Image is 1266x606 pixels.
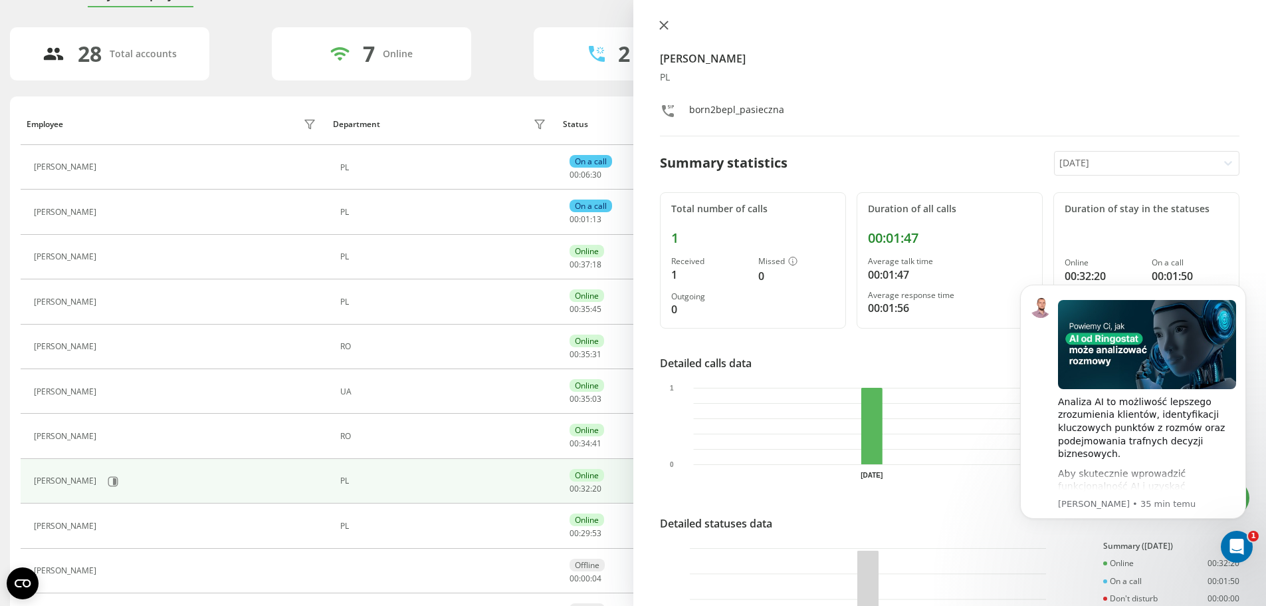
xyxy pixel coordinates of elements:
[670,461,674,468] text: 0
[570,469,604,482] div: Online
[383,49,413,60] div: Online
[34,252,100,261] div: [PERSON_NAME]
[570,260,601,269] div: : :
[34,387,100,396] div: [PERSON_NAME]
[340,252,550,261] div: PL
[660,72,1240,83] div: PL
[868,230,1031,246] div: 00:01:47
[570,424,604,436] div: Online
[671,267,748,283] div: 1
[671,204,835,215] div: Total number of calls
[27,120,63,129] div: Employee
[592,393,601,404] span: 03
[581,303,590,315] span: 35
[363,41,375,67] div: 7
[570,349,579,360] span: 00
[1103,594,1158,603] div: Don't disturb
[570,438,579,449] span: 00
[1208,577,1239,586] div: 00:01:50
[570,350,601,359] div: : :
[868,291,1031,300] div: Average response time
[1000,265,1266,570] iframe: Intercom notifications wiadomość
[570,394,601,404] div: : :
[592,573,601,584] span: 04
[570,155,612,168] div: On a call
[581,528,590,539] span: 29
[758,257,835,267] div: Missed
[340,342,550,351] div: RO
[689,103,784,122] div: born2bepl_pasieczna
[78,41,102,67] div: 28
[34,342,100,351] div: [PERSON_NAME]
[570,528,579,539] span: 00
[570,303,579,315] span: 00
[581,573,590,584] span: 00
[581,169,590,180] span: 06
[592,438,601,449] span: 41
[340,387,550,396] div: UA
[671,292,748,301] div: Outgoing
[618,41,630,67] div: 2
[868,267,1031,283] div: 00:01:47
[570,529,601,538] div: : :
[660,51,1240,67] h4: [PERSON_NAME]
[34,566,100,575] div: [PERSON_NAME]
[1065,258,1141,267] div: Online
[660,355,752,371] div: Detailed calls data
[570,514,604,526] div: Online
[570,200,612,212] div: On a call
[581,393,590,404] span: 35
[34,432,100,441] div: [PERSON_NAME]
[868,204,1031,215] div: Duration of all calls
[671,301,748,317] div: 0
[340,522,550,531] div: PL
[340,476,550,486] div: PL
[581,259,590,270] span: 37
[671,257,748,266] div: Received
[592,303,601,315] span: 45
[340,432,550,441] div: RO
[861,472,883,479] text: [DATE]
[570,393,579,404] span: 00
[34,476,100,486] div: [PERSON_NAME]
[570,483,579,494] span: 00
[1152,258,1228,267] div: On a call
[570,170,601,180] div: : :
[671,230,835,246] div: 1
[570,289,604,302] div: Online
[1248,531,1259,541] span: 1
[868,257,1031,266] div: Average talk time
[592,483,601,494] span: 20
[570,439,601,448] div: : :
[570,259,579,270] span: 00
[570,573,579,584] span: 00
[581,483,590,494] span: 32
[570,305,601,314] div: : :
[570,559,605,571] div: Offline
[1065,204,1228,215] div: Duration of stay in the statuses
[1208,594,1239,603] div: 00:00:00
[570,379,604,392] div: Online
[570,245,604,257] div: Online
[570,574,601,583] div: : :
[592,214,601,225] span: 13
[660,516,772,531] div: Detailed statuses data
[563,120,588,129] div: Status
[660,153,788,173] div: Summary statistics
[34,208,100,217] div: [PERSON_NAME]
[581,214,590,225] span: 01
[592,528,601,539] span: 53
[340,297,550,307] div: PL
[570,215,601,224] div: : :
[670,384,674,392] text: 1
[34,297,100,307] div: [PERSON_NAME]
[581,438,590,449] span: 34
[340,163,550,172] div: PL
[868,300,1031,316] div: 00:01:56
